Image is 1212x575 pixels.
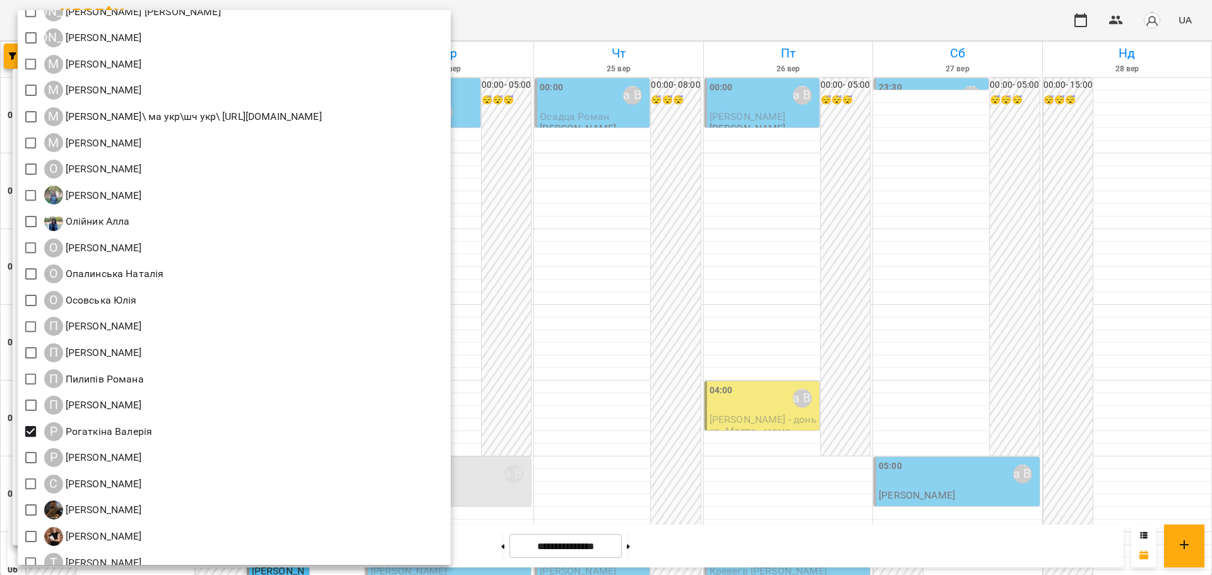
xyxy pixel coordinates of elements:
div: Мосюра Лариса [44,133,142,152]
a: М [PERSON_NAME] [44,55,142,74]
div: О [44,264,63,283]
div: Лісняк Оксана [44,28,142,47]
div: М [44,55,63,74]
div: Оладько Марія [44,186,142,205]
p: Опалинська Наталія [63,266,164,282]
p: [PERSON_NAME] [63,555,142,571]
a: Т [PERSON_NAME] [44,553,142,572]
a: О Осовська Юлія [44,291,137,310]
p: [PERSON_NAME] [63,136,142,151]
p: [PERSON_NAME] [63,162,142,177]
a: М [PERSON_NAME] [44,133,142,152]
p: [PERSON_NAME] [63,502,142,518]
div: Самсонова Ніла [44,475,142,494]
div: Медюх Руслана [44,81,142,100]
a: [PERSON_NAME] [PERSON_NAME] [PERSON_NAME] [44,3,221,21]
div: М [44,107,63,126]
p: [PERSON_NAME] [63,529,142,544]
div: П [44,396,63,415]
div: О [44,160,63,179]
div: Перейма Юлія [44,343,142,362]
a: М [PERSON_NAME] [44,81,142,100]
img: С [44,527,63,546]
a: О Опалинська Наталія [44,264,164,283]
div: Ліпатьєва Ольга [44,3,221,21]
div: Пилипів Романа [44,369,144,388]
img: С [44,501,63,519]
a: П Пилипів Романа [44,369,144,388]
a: О Олійник Алла [44,212,130,231]
img: О [44,212,63,231]
div: М [44,133,63,152]
p: [PERSON_NAME] [63,477,142,492]
div: Рогаткіна Валерія [44,422,153,441]
a: П [PERSON_NAME] [44,343,142,362]
p: Олійник Алла [63,214,130,229]
div: Р [44,448,63,467]
p: [PERSON_NAME] [63,345,142,360]
div: Марина Альхімович [44,55,142,74]
a: Р [PERSON_NAME] [44,448,142,467]
p: [PERSON_NAME] [PERSON_NAME] [63,4,221,20]
div: Т [44,553,63,572]
div: Олійник Алла [44,212,130,231]
div: Руденко Наталія Юріївна [44,448,142,467]
p: [PERSON_NAME] [63,450,142,465]
a: О [PERSON_NAME] [44,160,142,179]
a: Р Рогаткіна Валерія [44,422,153,441]
p: [PERSON_NAME] [63,188,142,203]
div: П [44,317,63,336]
div: Попроцька Ольга [44,396,142,415]
a: О [PERSON_NAME] [44,186,142,205]
p: [PERSON_NAME] [63,83,142,98]
img: О [44,186,63,205]
div: Танасова Оксана [44,553,142,572]
div: Оксана Ушакова [44,160,142,179]
p: Осовська Юлія [63,293,137,308]
a: П [PERSON_NAME] [44,396,142,415]
div: П [44,369,63,388]
div: С [44,475,63,494]
a: П [PERSON_NAME] [44,317,142,336]
div: М [44,81,63,100]
a: С [PERSON_NAME] [44,527,142,546]
a: С [PERSON_NAME] [44,475,142,494]
div: О [44,239,63,258]
div: Опалинська Наталія [44,264,164,283]
p: [PERSON_NAME] [63,319,142,334]
a: М [PERSON_NAME]\ ма укр\шч укр\ [URL][DOMAIN_NAME] [44,107,322,126]
div: П [44,343,63,362]
p: [PERSON_NAME] [63,398,142,413]
p: Пилипів Романа [63,372,144,387]
div: Осовська Юлія [44,291,137,310]
div: Мойсук Надія\ ма укр\шч укр\ https://us06web.zoom.us/j/84559859332 [44,107,322,126]
div: О [44,291,63,310]
div: [PERSON_NAME] [44,28,63,47]
div: Панасенко Дарина [44,317,142,336]
a: [PERSON_NAME] [PERSON_NAME] [44,28,142,47]
div: Стефак Марія Ярославівна [44,527,142,546]
a: О [PERSON_NAME] [44,239,142,258]
p: Рогаткіна Валерія [63,424,153,439]
p: [PERSON_NAME] [63,240,142,256]
div: Олійник Валентин [44,239,142,258]
div: Сорока Ростислав [44,501,142,519]
div: Р [44,422,63,441]
p: [PERSON_NAME]\ ма укр\шч укр\ [URL][DOMAIN_NAME] [63,109,322,124]
a: С [PERSON_NAME] [44,501,142,519]
div: [PERSON_NAME] [44,3,63,21]
p: [PERSON_NAME] [63,57,142,72]
p: [PERSON_NAME] [63,30,142,45]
